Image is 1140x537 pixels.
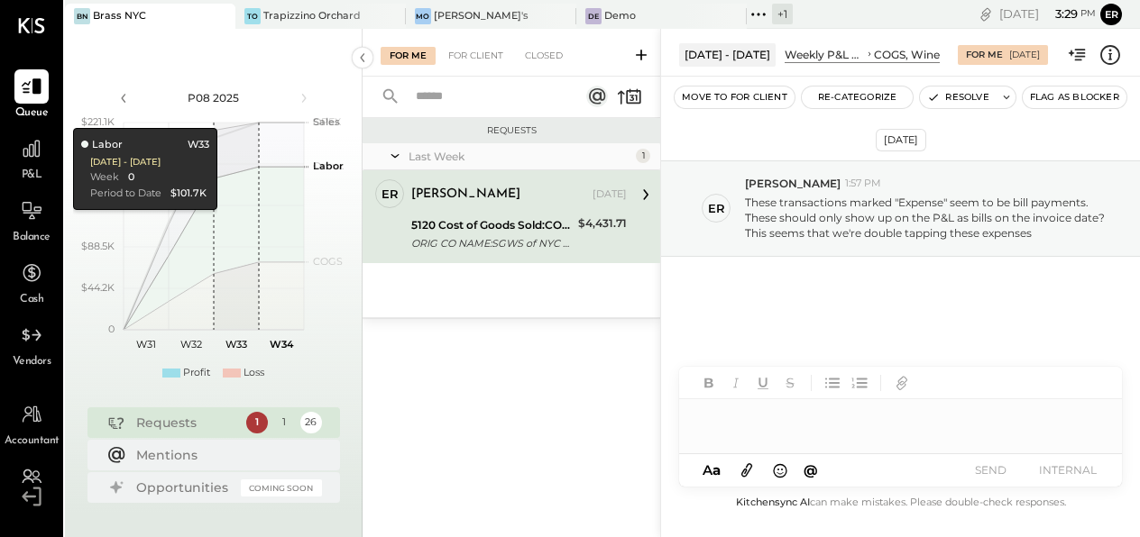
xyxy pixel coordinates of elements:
span: Accountant [5,433,60,450]
div: Weekly P&L Comparison [785,47,865,62]
button: Strikethrough [778,371,802,395]
a: Accountant [1,397,62,450]
div: Requests [136,414,237,432]
a: Queue [1,69,62,122]
button: Aa [697,460,726,480]
div: 1 [246,412,268,433]
div: TO [244,8,261,24]
div: Mo [415,8,431,24]
text: Sales [313,115,340,128]
div: $4,431.71 [578,214,627,232]
span: 3 : 29 [1042,5,1078,23]
div: Coming Soon [241,479,322,496]
span: 1:57 PM [845,177,881,191]
span: P&L [22,168,42,184]
text: $44.2K [81,281,115,294]
text: W32 [180,338,202,350]
a: Balance [1,194,62,246]
span: a [712,461,721,478]
button: Italic [724,371,748,395]
div: W33 [187,138,208,152]
a: P&L [1,132,62,184]
span: [PERSON_NAME] [745,176,841,191]
div: [DATE] [999,5,1096,23]
div: [DATE] [593,187,627,202]
p: These transactions marked "Expense" seem to be bill payments. These should only show up on the P&... [745,195,1107,241]
button: SEND [954,458,1026,482]
div: For Client [439,47,512,65]
button: Add URL [890,371,914,395]
div: [PERSON_NAME] [411,186,520,204]
div: Last Week [409,149,631,164]
button: @ [798,459,823,481]
div: BN [74,8,90,24]
text: Occu... [313,159,344,172]
div: Mentions [136,446,313,464]
button: Flag as Blocker [1023,86,1126,108]
button: Unordered List [821,371,844,395]
a: Vendors [1,318,62,370]
text: 0 [108,323,115,335]
button: Ordered List [848,371,871,395]
div: [DATE] [876,129,926,151]
text: W33 [225,338,247,350]
div: Loss [244,366,264,380]
div: 1 [273,412,295,433]
span: @ [804,461,818,478]
div: 5120 Cost of Goods Sold:COGS, Wine [411,216,573,234]
div: er [708,200,725,217]
div: For Me [381,47,436,65]
span: Cash [20,292,43,308]
div: De [585,8,602,24]
div: Demo [604,9,636,23]
div: Requests [372,124,651,137]
div: 26 [300,412,322,433]
div: [DATE] - [DATE] [89,156,160,168]
text: W34 [270,338,294,350]
div: $101.7K [170,187,206,201]
div: copy link [977,5,995,23]
text: Labor [313,159,344,172]
span: Balance [13,230,51,246]
div: For Me [966,49,1003,61]
div: COGS, Wine [874,47,940,62]
button: INTERNAL [1032,458,1104,482]
div: 0 [127,170,133,185]
div: er [382,186,399,203]
text: $88.5K [81,240,115,252]
div: Week [89,170,118,185]
button: Move to for client [675,86,795,108]
span: pm [1080,7,1096,20]
text: COGS [313,255,343,268]
div: Trapizzino Orchard [263,9,361,23]
a: Cash [1,256,62,308]
button: Bold [697,371,721,395]
div: P08 2025 [137,90,290,105]
div: [DATE] - [DATE] [679,43,776,66]
div: Opportunities [136,478,232,496]
div: + 1 [772,4,793,24]
div: Period to Date [89,187,161,201]
button: Re-Categorize [802,86,914,108]
button: Resolve [920,86,996,108]
div: Brass NYC [93,9,146,23]
div: Profit [183,366,210,380]
button: Er [1100,4,1122,25]
span: Vendors [13,354,51,370]
div: [PERSON_NAME]'s [434,9,529,23]
button: Underline [751,371,775,395]
text: $221.1K [81,115,115,128]
div: Closed [516,47,572,65]
div: Labor [80,138,122,152]
text: W31 [136,338,156,350]
div: ORIG CO NAME:SGWS of NYC ORIG ID:0008235758 DESC DATE:250 [411,234,573,252]
div: 1 [636,149,650,163]
div: [DATE] [1009,49,1040,61]
span: Queue [15,105,49,122]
